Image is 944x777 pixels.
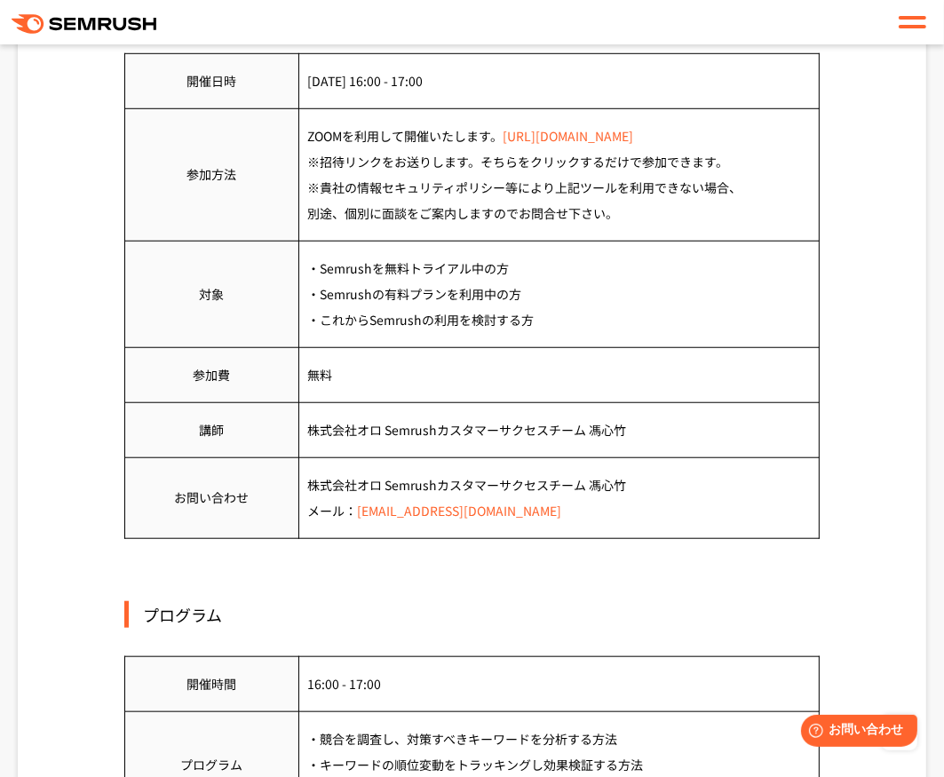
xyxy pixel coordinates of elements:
[504,127,634,145] a: [URL][DOMAIN_NAME]
[298,457,820,538] td: 株式会社オロ Semrushカスタマーサクセスチーム 馮心竹 メール：
[298,53,820,108] td: [DATE] 16:00 - 17:00
[125,457,299,538] td: お問い合わせ
[125,241,299,347] td: 対象
[125,402,299,457] td: 講師
[125,347,299,402] td: 参加費
[124,601,820,628] div: プログラム
[358,502,562,519] a: [EMAIL_ADDRESS][DOMAIN_NAME]
[125,108,299,241] td: 参加方法
[125,656,299,711] td: 開催時間
[298,241,820,347] td: ・Semrushを無料トライアル中の方 ・Semrushの有料プランを利用中の方 ・これからSemrushの利用を検討する方
[298,656,820,711] td: 16:00 - 17:00
[786,708,924,757] iframe: Help widget launcher
[298,402,820,457] td: 株式会社オロ Semrushカスタマーサクセスチーム 馮心竹
[298,347,820,402] td: 無料
[125,53,299,108] td: 開催日時
[298,108,820,241] td: ZOOMを利用して開催いたします。 ※招待リンクをお送りします。そちらをクリックするだけで参加できます。 ※貴社の情報セキュリティポリシー等により上記ツールを利用できない場合、 別途、個別に面談...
